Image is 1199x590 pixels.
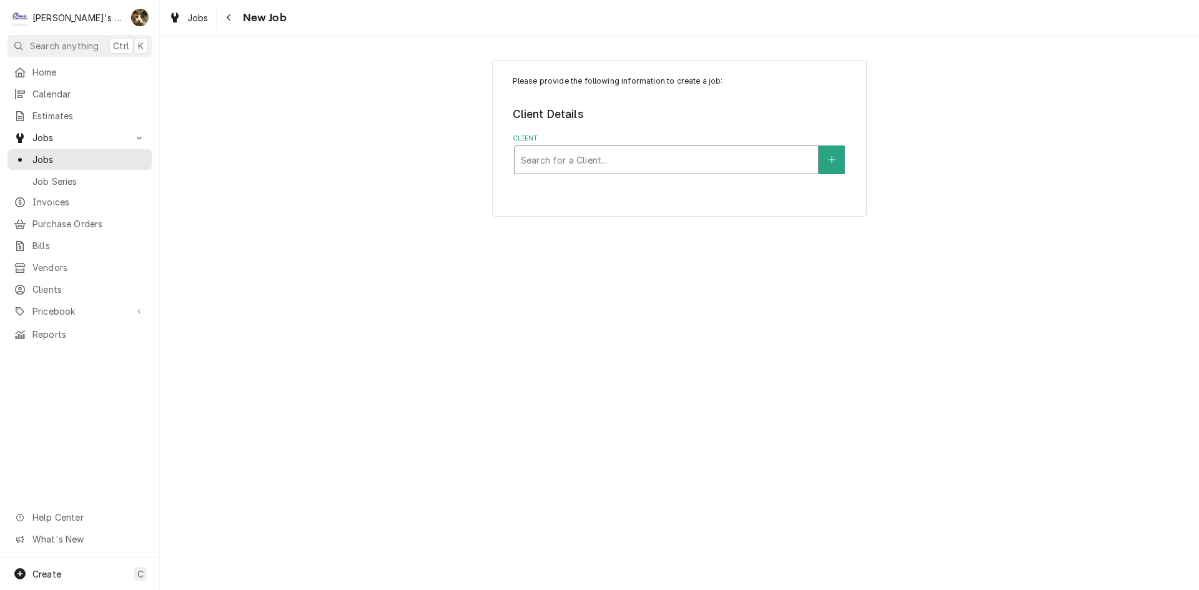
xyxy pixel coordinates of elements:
a: Home [7,62,152,82]
div: C [11,9,29,26]
div: Job Create/Update [492,60,867,217]
a: Invoices [7,192,152,212]
a: Go to Pricebook [7,301,152,322]
span: Job Series [32,175,146,188]
div: Kassie Heidecker's Avatar [131,9,149,26]
a: Jobs [164,7,214,28]
div: Job Create/Update Form [513,76,847,174]
a: Bills [7,235,152,256]
span: Jobs [187,11,209,24]
div: [PERSON_NAME]'s Refrigeration [32,11,124,24]
span: C [137,568,144,581]
span: Ctrl [113,39,129,52]
a: Calendar [7,84,152,104]
span: Home [32,66,146,79]
legend: Client Details [513,106,847,122]
button: Search anythingCtrlK [7,35,152,57]
span: New Job [239,9,287,26]
a: Clients [7,279,152,300]
a: Go to Help Center [7,507,152,528]
a: Go to What's New [7,529,152,549]
div: Client [513,134,847,174]
label: Client [513,134,847,144]
svg: Create New Client [828,155,836,164]
a: Job Series [7,171,152,192]
span: Bills [32,239,146,252]
span: Invoices [32,195,146,209]
a: Estimates [7,106,152,126]
span: Reports [32,328,146,341]
span: Estimates [32,109,146,122]
a: Purchase Orders [7,214,152,234]
a: Jobs [7,149,152,170]
a: Go to Jobs [7,127,152,148]
div: KH [131,9,149,26]
span: Calendar [32,87,146,101]
button: Navigate back [219,7,239,27]
span: Search anything [30,39,99,52]
p: Please provide the following information to create a job: [513,76,847,87]
span: Pricebook [32,305,127,318]
span: Create [32,569,61,579]
span: Clients [32,283,146,296]
button: Create New Client [819,145,845,174]
span: Jobs [32,131,127,144]
div: Clay's Refrigeration's Avatar [11,9,29,26]
a: Vendors [7,257,152,278]
span: Purchase Orders [32,217,146,230]
span: Help Center [32,511,144,524]
span: What's New [32,533,144,546]
a: Reports [7,324,152,345]
span: Jobs [32,153,146,166]
span: K [138,39,144,52]
span: Vendors [32,261,146,274]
